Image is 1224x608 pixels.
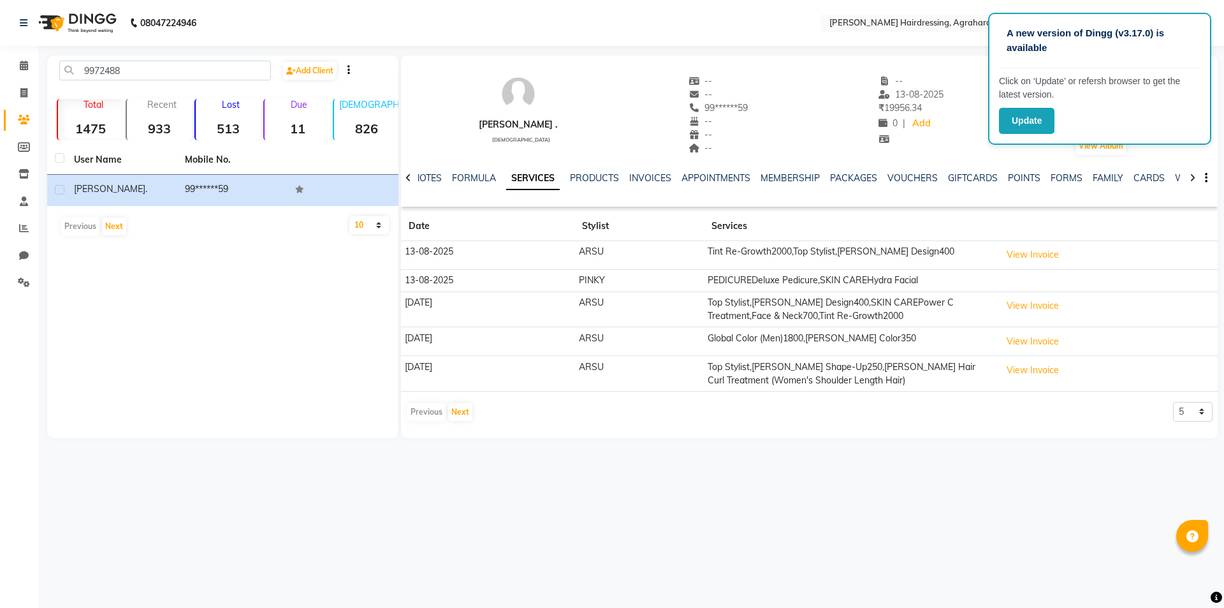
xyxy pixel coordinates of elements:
a: PRODUCTS [570,172,619,184]
strong: 933 [127,121,192,137]
span: [PERSON_NAME] [74,183,145,195]
strong: 826 [334,121,399,137]
span: | [903,117,905,130]
span: 19956.34 [878,102,922,114]
a: GIFTCARDS [948,172,998,184]
span: ₹ [878,102,884,114]
a: CARDS [1133,172,1165,184]
a: SERVICES [506,167,560,190]
p: A new version of Dingg (v3.17.0) is available [1007,26,1193,55]
span: -- [688,129,713,140]
a: POINTS [1008,172,1040,184]
th: Services [704,212,997,241]
th: Mobile No. [177,145,288,175]
td: Top Stylist,[PERSON_NAME] Design400,SKIN CAREPower C Treatment,Face & Neck700,Tint Re-Growth2000 [704,292,997,327]
td: [DATE] [401,327,574,356]
th: Date [401,212,574,241]
span: [DEMOGRAPHIC_DATA] [492,137,550,143]
td: Top Stylist,[PERSON_NAME] Shape-Up250,[PERSON_NAME] Hair Curl Treatment (Women's Shoulder Length ... [704,356,997,392]
td: 13-08-2025 [401,241,574,270]
button: View Album [1075,137,1126,155]
a: APPOINTMENTS [681,172,750,184]
span: 13-08-2025 [878,89,943,100]
td: ARSU [574,241,704,270]
span: -- [688,115,713,127]
a: INVOICES [629,172,671,184]
p: Total [63,99,123,110]
span: . [145,183,147,195]
button: View Invoice [1001,360,1065,380]
td: ARSU [574,292,704,327]
a: Add [910,115,933,133]
td: [DATE] [401,356,574,392]
span: -- [688,89,713,100]
button: Update [999,108,1054,134]
a: FAMILY [1093,172,1123,184]
a: Add Client [283,62,337,80]
div: [PERSON_NAME] . [479,118,558,131]
button: View Invoice [1001,245,1065,265]
strong: 11 [265,121,330,137]
th: User Name [66,145,177,175]
p: Click on ‘Update’ or refersh browser to get the latest version. [999,75,1200,101]
strong: 513 [196,121,261,137]
a: NOTES [413,172,442,184]
td: PEDICUREDeluxe Pedicure,SKIN CAREHydra Facial [704,269,997,292]
p: Due [267,99,330,110]
img: logo [33,5,120,41]
a: WALLET [1175,172,1211,184]
a: PACKAGES [830,172,877,184]
a: VOUCHERS [887,172,938,184]
button: Next [102,218,126,235]
button: Next [448,403,472,421]
th: Stylist [574,212,704,241]
td: PINKY [574,269,704,292]
button: View Invoice [1001,296,1065,316]
td: ARSU [574,327,704,356]
a: FORMS [1051,172,1082,184]
b: 08047224946 [140,5,196,41]
iframe: chat widget [1170,557,1211,595]
p: [DEMOGRAPHIC_DATA] [339,99,399,110]
td: 13-08-2025 [401,269,574,292]
strong: 1475 [58,121,123,137]
button: View Invoice [1001,332,1065,352]
td: Tint Re-Growth2000,Top Stylist,[PERSON_NAME] Design400 [704,241,997,270]
td: [DATE] [401,292,574,327]
input: Search by Name/Mobile/Email/Code [59,61,271,80]
span: 0 [878,117,898,129]
td: Global Color (Men)1800,[PERSON_NAME] Color350 [704,327,997,356]
span: -- [688,75,713,87]
span: -- [878,75,903,87]
span: -- [688,142,713,154]
img: avatar [499,75,537,113]
td: ARSU [574,356,704,392]
p: Recent [132,99,192,110]
a: MEMBERSHIP [761,172,820,184]
a: FORMULA [452,172,496,184]
p: Lost [201,99,261,110]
